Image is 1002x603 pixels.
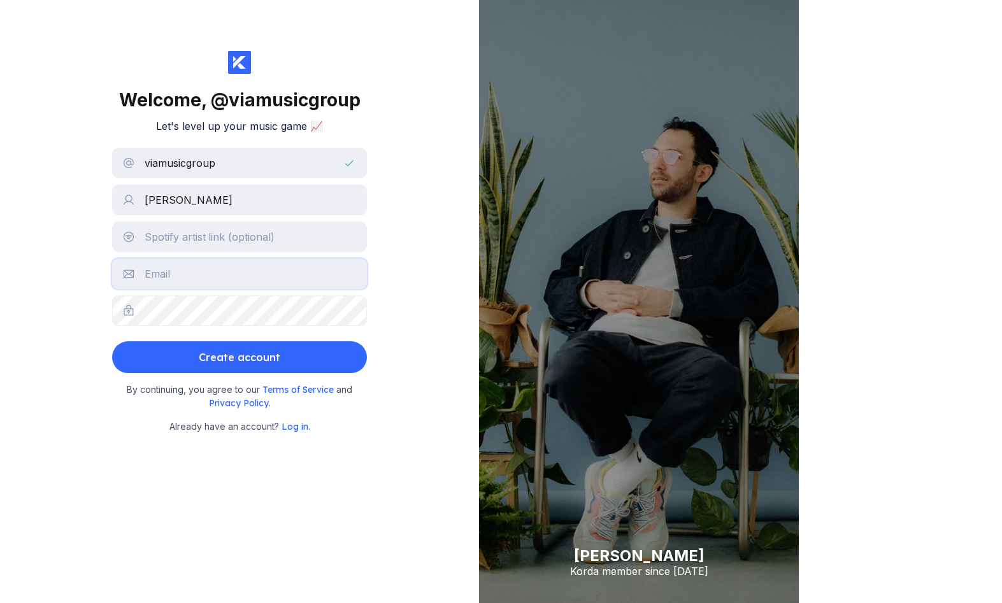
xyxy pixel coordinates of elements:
a: Log in [282,421,308,432]
input: Name [112,185,367,215]
span: Privacy Policy [209,397,269,409]
small: By continuing, you agree to our and . [118,383,361,409]
div: Create account [199,344,280,370]
small: Already have an account? . [169,420,310,434]
input: Email [112,259,367,289]
span: @ [211,89,229,111]
input: Username [112,148,367,178]
div: Welcome, [119,89,361,111]
div: [PERSON_NAME] [570,546,708,565]
button: Create account [112,341,367,373]
div: Korda member since [DATE] [570,565,708,578]
span: viamusicgroup [229,89,361,111]
a: Terms of Service [262,384,336,395]
a: Privacy Policy [209,397,269,408]
input: Spotify artist link (optional) [112,222,367,252]
h2: Let's level up your music game 📈 [156,120,323,132]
